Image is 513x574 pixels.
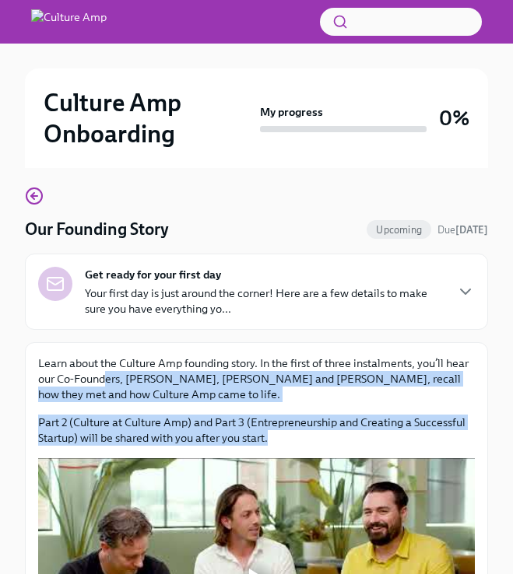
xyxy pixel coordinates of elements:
[437,224,488,236] span: Due
[31,9,107,34] img: Culture Amp
[455,224,488,236] strong: [DATE]
[44,87,254,149] h2: Culture Amp Onboarding
[260,104,323,120] strong: My progress
[367,224,431,236] span: Upcoming
[439,104,469,132] h3: 0%
[38,355,475,402] p: Learn about the Culture Amp founding story. In the first of three instalments, you’ll hear our Co...
[38,415,475,446] p: Part 2 (Culture at Culture Amp) and Part 3 (Entrepreneurship and Creating a Successful Startup) w...
[85,285,444,317] p: Your first day is just around the corner! Here are a few details to make sure you have everything...
[25,218,169,241] h4: Our Founding Story
[85,267,221,282] strong: Get ready for your first day
[437,222,488,237] span: September 27th, 2025 09:00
